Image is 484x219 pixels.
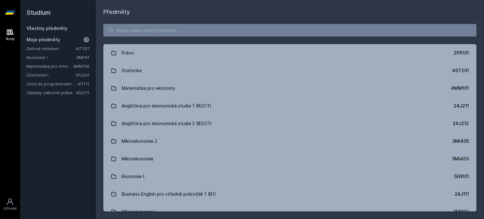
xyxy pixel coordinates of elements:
[103,132,476,150] a: Mikroekonomie 2 3MI405
[73,64,89,69] a: 4MM106
[76,55,89,60] a: 3MI191
[103,44,476,62] a: Právo 2PR101
[452,156,469,162] div: 3MI403
[3,206,17,211] div: Uživatel
[122,153,153,165] div: Mikroekonomie
[453,209,469,215] div: 3MI102
[453,120,469,127] div: 2AJ212
[103,168,476,185] a: Ekonomie I. 5EN101
[454,50,469,56] div: 2PR101
[451,85,469,91] div: 4MM101
[103,8,476,16] h1: Předměty
[103,115,476,132] a: Angličtina pro ekonomická studia 2 (B2/C1) 2AJ212
[122,135,157,147] div: Mikroekonomie 2
[103,150,476,168] a: Mikroekonomie 3MI403
[26,26,67,31] a: Všechny předměty
[103,185,476,203] a: Business English pro středně pokročilé 1 (B1) 2AJ111
[26,89,76,96] a: Základy odborné práce
[1,25,19,44] a: Study
[26,72,76,78] a: Účetnictví I.
[26,81,78,87] a: Úvod do programování v jazyce Python
[26,54,76,61] a: Ekonomie I
[122,188,216,200] div: Business English pro středně pokročilé 1 (B1)
[26,37,60,43] span: Moje předměty
[103,97,476,115] a: Angličtina pro ekonomická studia 1 (B2/C1) 2AJ211
[26,45,76,52] a: Datové minimum
[122,47,134,59] div: Právo
[455,191,469,197] div: 2AJ111
[454,173,469,180] div: 5EN101
[1,195,19,214] a: Uživatel
[122,205,156,218] div: Mikroekonomie I
[76,72,89,78] a: 1FU201
[78,81,89,86] a: 4IT111
[452,67,469,74] div: 4ST201
[76,90,89,95] a: 4SA111
[452,138,469,144] div: 3MI405
[103,62,476,79] a: Statistika 4ST201
[122,64,141,77] div: Statistika
[122,100,211,112] div: Angličtina pro ekonomická studia 1 (B2/C1)
[122,117,212,130] div: Angličtina pro ekonomická studia 2 (B2/C1)
[122,82,175,95] div: Matematika pro ekonomy
[26,63,73,69] a: Matematika pro informatiky
[6,37,15,41] div: Study
[103,79,476,97] a: Matematika pro ekonomy 4MM101
[454,103,469,109] div: 2AJ211
[76,46,89,51] a: 4IT337
[122,170,145,183] div: Ekonomie I.
[103,24,476,37] input: Název nebo ident předmětu…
